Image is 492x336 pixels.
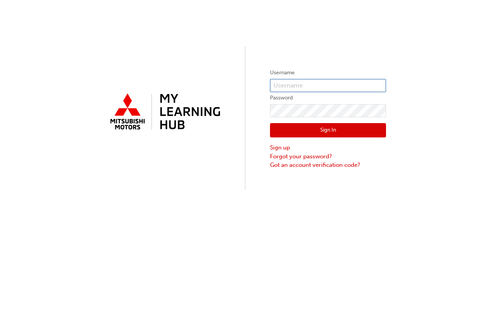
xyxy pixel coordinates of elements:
a: Got an account verification code? [270,161,386,170]
button: Sign In [270,123,386,138]
a: Forgot your password? [270,152,386,161]
a: Sign up [270,143,386,152]
input: Username [270,79,386,92]
label: Password [270,93,386,103]
label: Username [270,68,386,77]
img: mmal [106,90,222,134]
